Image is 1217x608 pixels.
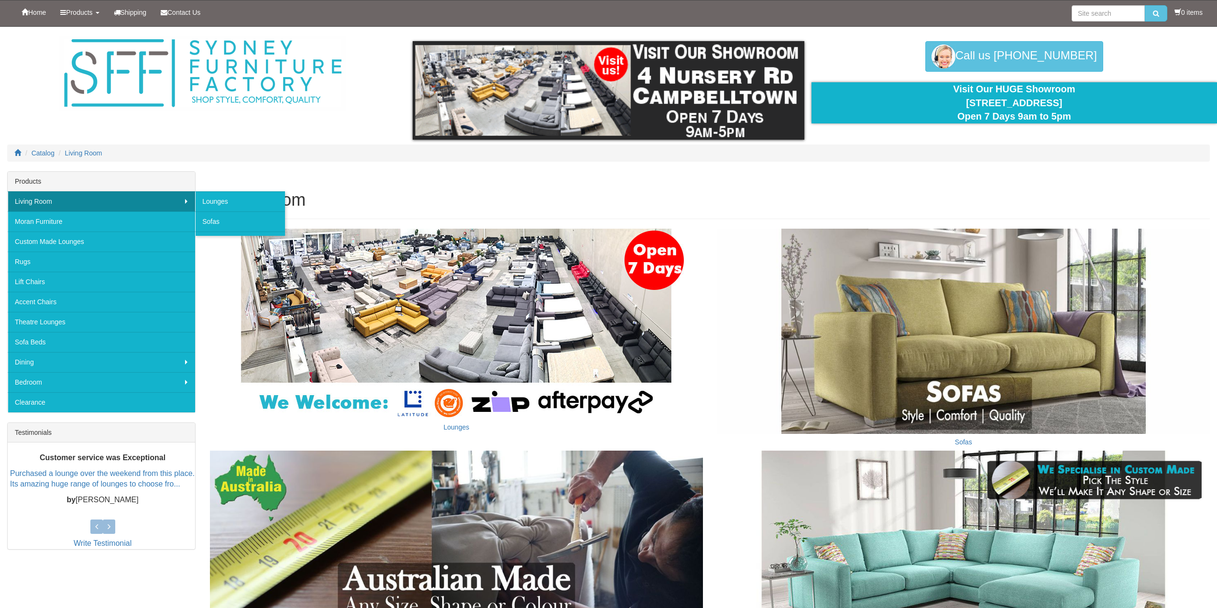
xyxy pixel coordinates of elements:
div: Visit Our HUGE Showroom [STREET_ADDRESS] Open 7 Days 9am to 5pm [819,82,1210,123]
a: Dining [8,352,195,372]
a: Shipping [107,0,154,24]
span: Products [66,9,92,16]
p: [PERSON_NAME] [10,495,195,506]
span: Contact Us [167,9,200,16]
h1: Living Room [210,190,1210,210]
b: by [66,496,76,504]
a: Contact Us [153,0,208,24]
img: Sofas [717,229,1210,434]
a: Sofas [195,211,285,232]
a: Sofas [955,438,972,446]
a: Products [53,0,106,24]
a: Home [14,0,53,24]
img: showroom.gif [413,41,804,140]
a: Theatre Lounges [8,312,195,332]
a: Custom Made Lounges [8,232,195,252]
a: Lounges [195,191,285,211]
span: Shipping [121,9,147,16]
img: Lounges [217,229,695,419]
a: Living Room [65,149,102,157]
a: Moran Furniture [8,211,195,232]
b: Customer service was Exceptional [40,453,165,462]
li: 0 items [1174,8,1203,17]
a: Lift Chairs [8,272,195,292]
a: Purchased a lounge over the weekend from this place. Its amazing huge range of lounges to choose ... [10,469,195,488]
a: Living Room [8,191,195,211]
input: Site search [1072,5,1145,22]
div: Testimonials [8,423,195,442]
a: Clearance [8,392,195,412]
a: Lounges [444,423,470,431]
img: Sydney Furniture Factory [59,36,346,111]
a: Rugs [8,252,195,272]
a: Catalog [32,149,55,157]
div: Products [8,172,195,191]
a: Write Testimonial [74,539,132,547]
a: Accent Chairs [8,292,195,312]
span: Home [28,9,46,16]
a: Bedroom [8,372,195,392]
a: Australian Made Lounges [195,232,285,252]
a: Sofa Beds [8,332,195,352]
